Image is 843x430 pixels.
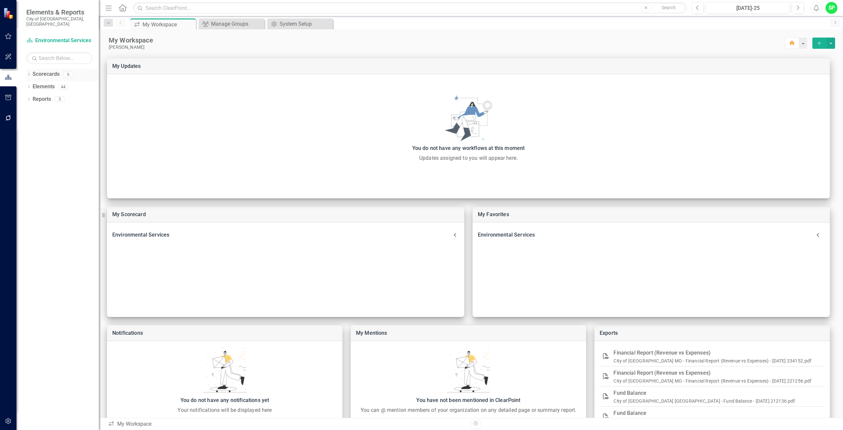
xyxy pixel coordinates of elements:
[133,2,687,14] input: Search ClearPoint...
[26,52,92,64] input: Search Below...
[613,358,811,363] a: City of [GEOGRAPHIC_DATA] MO - Financial Report (Revenue vs Expenses) - [DATE] 234152.pdf
[200,20,263,28] a: Manage Groups
[107,228,464,242] div: Environmental Services
[58,84,68,90] div: 44
[826,2,837,14] button: SP
[33,71,60,78] a: Scorecards
[33,83,55,91] a: Elements
[706,2,790,14] button: [DATE]-25
[708,4,788,12] div: [DATE]-25
[112,211,146,217] a: My Scorecard
[109,44,785,50] div: [PERSON_NAME]
[613,378,811,384] a: City of [GEOGRAPHIC_DATA] MO - Financial Report (Revenue vs Expenses) - [DATE] 221256.pdf
[613,398,795,404] a: City of [GEOGRAPHIC_DATA] [GEOGRAPHIC_DATA] - Fund Balance - [DATE] 212136.pdf
[110,144,827,153] div: You do not have any workflows at this moment
[112,230,451,240] div: Environmental Services
[478,211,509,217] a: My Favorites
[54,97,65,102] div: 5
[26,16,92,27] small: City of [GEOGRAPHIC_DATA], [GEOGRAPHIC_DATA]
[356,330,387,336] a: My Mentions
[3,8,15,19] img: ClearPoint Strategy
[812,38,835,49] div: split button
[613,388,819,398] div: Fund Balance
[662,5,676,10] span: Search
[269,20,331,28] a: System Setup
[354,396,583,405] div: You have not been mentioned in ClearPoint
[110,154,827,162] div: Updates assigned to you will appear here.
[143,20,194,29] div: My Workspace
[827,38,835,49] button: select merge strategy
[26,37,92,44] a: Environmental Services
[600,330,618,336] a: Exports
[63,72,73,77] div: 6
[26,8,92,16] span: Elements & Reports
[112,63,141,69] a: My Updates
[478,230,811,240] div: Environmental Services
[280,20,331,28] div: System Setup
[354,406,583,414] div: You can @ mention members of your organization on any detailed page or summary report.
[473,228,830,242] div: Environmental Services
[109,36,785,44] div: My Workspace
[812,38,827,49] button: select merge strategy
[652,3,685,13] button: Search
[613,409,819,418] div: Fund Balance
[112,330,143,336] a: Notifications
[613,348,819,358] div: Financial Report (Revenue vs Expenses)
[33,96,51,103] a: Reports
[108,420,466,428] div: My Workspace
[110,406,339,414] div: Your notifications will be displayed here
[110,396,339,405] div: You do not have any notifications yet
[613,368,819,378] div: Financial Report (Revenue vs Expenses)
[211,20,263,28] div: Manage Groups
